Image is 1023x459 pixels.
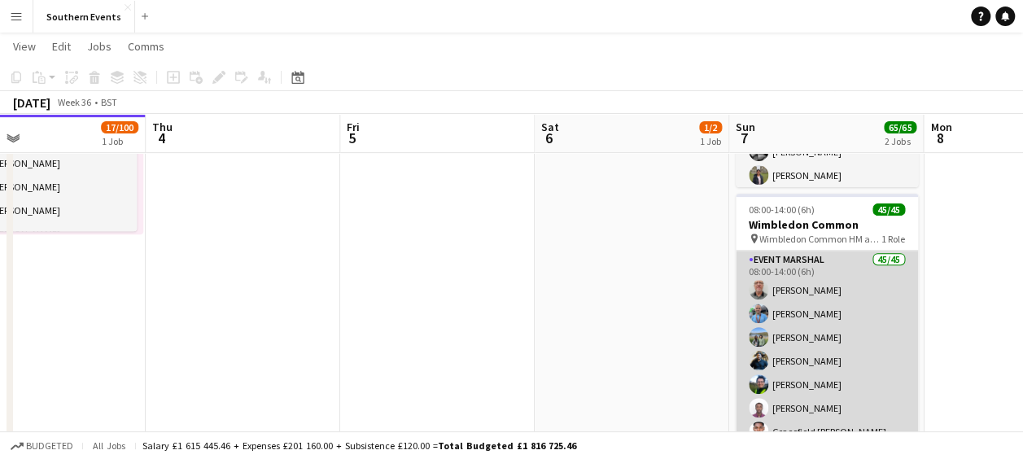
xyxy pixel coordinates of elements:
span: 4 [150,129,173,147]
h3: Wimbledon Common [736,217,918,232]
span: 7 [733,129,755,147]
a: Jobs [81,36,118,57]
span: 5 [344,129,360,147]
div: 1 Job [700,135,721,147]
div: Salary £1 615 445.46 + Expenses £201 160.00 + Subsistence £120.00 = [142,439,576,452]
span: 65/65 [884,121,916,133]
span: Jobs [87,39,111,54]
span: 1/2 [699,121,722,133]
span: Comms [128,39,164,54]
app-job-card: 08:00-14:00 (6h)45/45Wimbledon Common Wimbledon Common HM and 10k1 RoleEvent Marshal45/4508:00-14... [736,194,918,435]
span: Mon [930,120,951,134]
span: Total Budgeted £1 816 725.46 [438,439,576,452]
button: Budgeted [8,437,76,455]
div: [DATE] [13,94,50,111]
div: BST [101,96,117,108]
a: Edit [46,36,77,57]
span: 8 [928,129,951,147]
span: Budgeted [26,440,73,452]
a: View [7,36,42,57]
span: 1 Role [881,233,905,245]
div: 2 Jobs [885,135,916,147]
span: 45/45 [872,203,905,216]
span: Edit [52,39,71,54]
span: Wimbledon Common HM and 10k [759,233,881,245]
span: All jobs [90,439,129,452]
span: 6 [539,129,559,147]
span: Sat [541,120,559,134]
div: 1 Job [102,135,138,147]
button: Southern Events [33,1,135,33]
span: Thu [152,120,173,134]
span: 08:00-14:00 (6h) [749,203,815,216]
span: Sun [736,120,755,134]
span: Fri [347,120,360,134]
a: Comms [121,36,171,57]
span: View [13,39,36,54]
span: 17/100 [101,121,138,133]
span: Week 36 [54,96,94,108]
